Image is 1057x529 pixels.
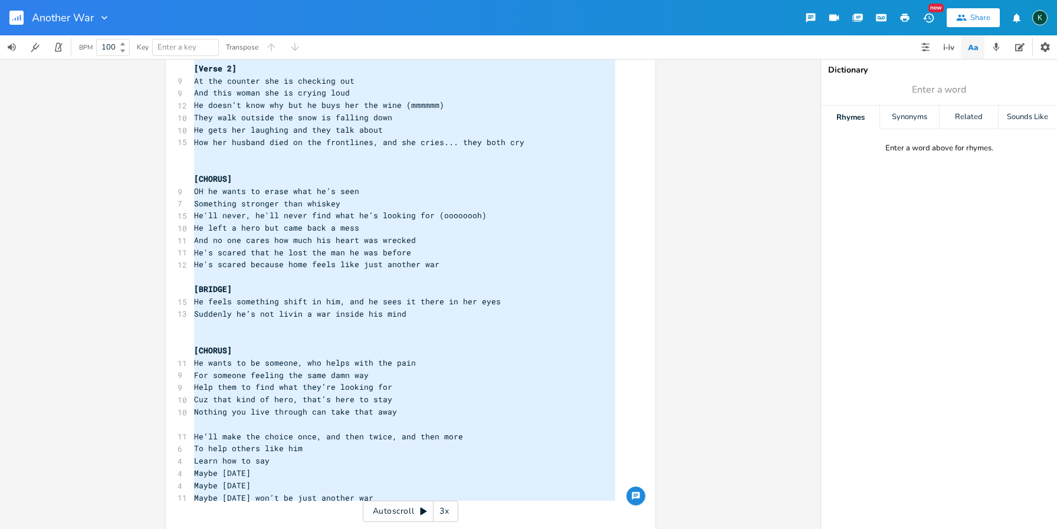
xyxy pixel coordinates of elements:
[194,431,463,442] span: He’ll make the choice once, and then twice, and then more
[434,501,455,522] div: 3x
[194,296,501,307] span: He feels something shift in him, and he sees it there in her eyes
[1032,4,1048,31] button: K
[194,308,406,319] span: Suddenly he’s not livin a war inside his mind
[363,501,458,522] div: Autoscroll
[940,106,998,129] div: Related
[79,44,93,51] div: BPM
[194,100,444,110] span: He doesn’t know why but he buys her the wine (mmmmmm)
[194,443,303,454] span: To help others like him
[226,44,258,51] div: Transpose
[928,4,944,12] div: New
[194,492,373,503] span: Maybe [DATE] won’t be just another war
[970,12,990,23] div: Share
[947,8,1000,27] button: Share
[194,235,416,245] span: And no one cares how much his heart was wrecked
[194,382,392,392] span: Help them to find what they’re looking for
[194,112,392,123] span: They walk outside the snow is falling down
[194,75,354,86] span: At the counter she is checking out
[912,83,966,97] span: Enter a word
[194,137,524,147] span: How her husband died on the frontlines, and she cries... they both cry
[194,173,232,184] span: [CHORUS]
[917,7,940,28] button: New
[194,247,411,258] span: He's scared that he lost the man he was before
[828,66,1050,74] div: Dictionary
[194,394,392,405] span: Cuz that kind of hero, that’s here to stay
[194,210,487,221] span: He'll never, he'll never find what he’s looking for (oooooooh)
[194,124,383,135] span: He gets her laughing and they talk about
[1032,10,1048,25] div: Koval
[194,222,359,233] span: He left a hero but came back a mess
[999,106,1057,129] div: Sounds Like
[880,106,938,129] div: Synonyms
[194,63,237,74] span: [Verse 2]
[885,143,993,153] div: Enter a word above for rhymes.
[194,455,270,466] span: Learn how to say
[194,284,232,294] span: [BRIDGE]
[194,370,369,380] span: For someone feeling the same damn way
[32,12,94,23] span: Another War
[137,44,149,51] div: Key
[194,198,340,209] span: Something stronger than whiskey
[157,42,196,52] span: Enter a key
[194,406,397,417] span: Nothing you live through can take that away
[194,87,350,98] span: And this woman she is crying loud
[821,106,879,129] div: Rhymes
[194,186,359,196] span: OH he wants to erase what he’s seen
[194,259,439,270] span: He's scared because home feels like just another war
[194,480,251,491] span: Maybe [DATE]
[194,345,232,356] span: [CHORUS]
[194,468,251,478] span: Maybe [DATE]
[194,357,416,368] span: He wants to be someone, who helps with the pain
